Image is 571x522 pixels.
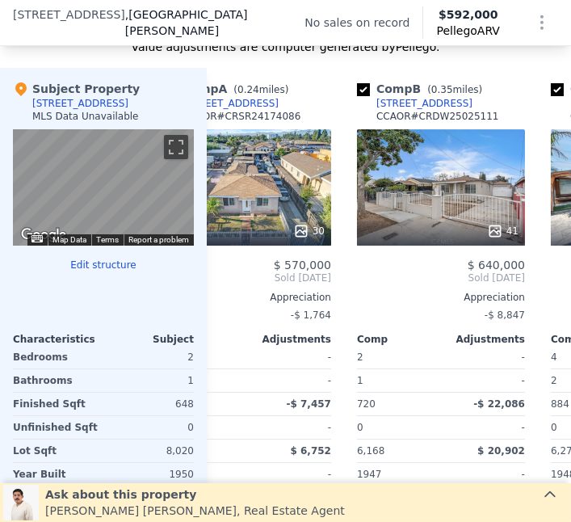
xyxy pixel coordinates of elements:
[3,485,39,520] img: Leo Gutierrez
[293,223,325,239] div: 30
[107,416,194,439] div: 0
[376,97,472,110] div: [STREET_ADDRESS]
[107,369,194,392] div: 1
[163,97,279,110] a: [STREET_ADDRESS]
[287,398,331,410] span: -$ 7,457
[291,445,331,457] span: $ 6,752
[107,440,194,462] div: 8,020
[304,15,422,31] div: No sales on record
[551,398,569,410] span: 884
[357,272,525,284] span: Sold [DATE]
[444,346,525,368] div: -
[357,97,472,110] a: [STREET_ADDRESS]
[96,235,119,244] a: Terms (opens in new tab)
[250,346,331,368] div: -
[164,135,188,159] button: Toggle fullscreen view
[551,422,557,433] span: 0
[444,416,525,439] div: -
[103,333,194,346] div: Subject
[13,333,103,346] div: Characteristics
[431,84,453,95] span: 0.35
[163,291,331,304] div: Appreciation
[357,398,376,410] span: 720
[421,84,489,95] span: ( miles)
[107,346,194,368] div: 2
[107,393,194,415] div: 648
[436,23,500,39] span: Pellego ARV
[183,97,279,110] div: [STREET_ADDRESS]
[107,463,194,486] div: 1950
[487,223,519,239] div: 41
[357,291,525,304] div: Appreciation
[45,503,345,519] div: [PERSON_NAME] [PERSON_NAME] , Real Estate Agent
[52,234,86,246] button: Map Data
[13,6,125,39] span: [STREET_ADDRESS]
[163,81,295,97] div: Comp A
[441,333,525,346] div: Adjustments
[551,352,557,363] span: 4
[13,463,100,486] div: Year Built
[357,81,489,97] div: Comp B
[444,463,525,486] div: -
[485,309,525,321] span: -$ 8,847
[357,369,438,392] div: 1
[477,445,525,457] span: $ 20,902
[250,369,331,392] div: -
[13,346,100,368] div: Bedrooms
[247,333,331,346] div: Adjustments
[125,6,292,39] span: , [GEOGRAPHIC_DATA][PERSON_NAME]
[128,235,189,244] a: Report a problem
[17,225,70,246] img: Google
[13,259,194,272] button: Edit structure
[32,110,139,123] div: MLS Data Unavailable
[237,84,259,95] span: 0.24
[357,333,441,346] div: Comp
[13,440,100,462] div: Lot Sqft
[31,235,43,242] button: Keyboard shortcuts
[13,129,194,246] div: Street View
[357,352,363,363] span: 2
[250,463,331,486] div: -
[376,110,499,123] div: CCAOR # CRDW25025111
[444,369,525,392] div: -
[526,6,558,39] button: Show Options
[45,486,345,503] div: Ask about this property
[291,309,331,321] span: -$ 1,764
[13,129,194,246] div: Map
[468,259,525,272] span: $ 640,000
[357,463,438,486] div: 1947
[357,422,363,433] span: 0
[473,398,525,410] span: -$ 22,086
[274,259,331,272] span: $ 570,000
[13,369,100,392] div: Bathrooms
[227,84,295,95] span: ( miles)
[13,416,100,439] div: Unfinished Sqft
[250,416,331,439] div: -
[163,272,331,284] span: Sold [DATE]
[13,81,140,97] div: Subject Property
[32,97,128,110] div: [STREET_ADDRESS]
[13,393,100,415] div: Finished Sqft
[183,110,300,123] div: CCAOR # CRSR24174086
[357,445,384,457] span: 6,168
[17,225,70,246] a: Open this area in Google Maps (opens a new window)
[439,8,498,21] span: $592,000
